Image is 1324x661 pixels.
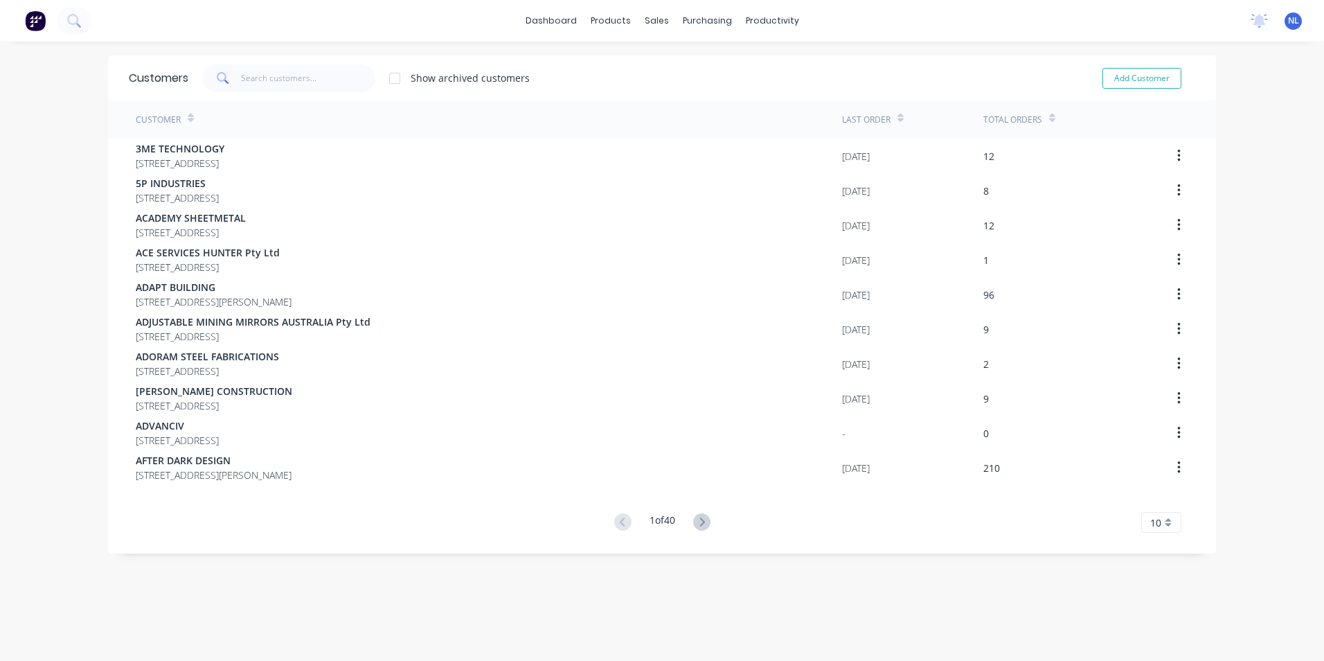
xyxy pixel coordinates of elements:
[842,391,870,406] div: [DATE]
[842,114,891,126] div: Last Order
[983,322,989,337] div: 9
[136,433,219,448] span: [STREET_ADDRESS]
[136,280,292,294] span: ADAPT BUILDING
[136,315,370,329] span: ADJUSTABLE MINING MIRRORS AUSTRALIA Pty Ltd
[241,64,376,92] input: Search customers...
[136,329,370,344] span: [STREET_ADDRESS]
[842,218,870,233] div: [DATE]
[136,156,224,170] span: [STREET_ADDRESS]
[983,253,989,267] div: 1
[136,398,292,413] span: [STREET_ADDRESS]
[983,288,994,302] div: 96
[519,10,584,31] a: dashboard
[650,513,675,533] div: 1 of 40
[739,10,806,31] div: productivity
[136,468,292,482] span: [STREET_ADDRESS][PERSON_NAME]
[983,426,989,441] div: 0
[983,218,994,233] div: 12
[136,245,280,260] span: ACE SERVICES HUNTER Pty Ltd
[136,260,280,274] span: [STREET_ADDRESS]
[842,253,870,267] div: [DATE]
[983,391,989,406] div: 9
[842,322,870,337] div: [DATE]
[136,418,219,433] span: ADVANCIV
[842,426,846,441] div: -
[638,10,676,31] div: sales
[136,191,219,205] span: [STREET_ADDRESS]
[411,71,530,85] div: Show archived customers
[136,349,279,364] span: ADORAM STEEL FABRICATIONS
[842,357,870,371] div: [DATE]
[136,294,292,309] span: [STREET_ADDRESS][PERSON_NAME]
[983,357,989,371] div: 2
[1150,515,1161,530] span: 10
[136,384,292,398] span: [PERSON_NAME] CONSTRUCTION
[136,211,246,225] span: ACADEMY SHEETMETAL
[136,364,279,378] span: [STREET_ADDRESS]
[983,149,994,164] div: 12
[983,114,1042,126] div: Total Orders
[676,10,739,31] div: purchasing
[25,10,46,31] img: Factory
[1102,68,1181,89] button: Add Customer
[584,10,638,31] div: products
[136,225,246,240] span: [STREET_ADDRESS]
[129,70,188,87] div: Customers
[842,184,870,198] div: [DATE]
[983,461,1000,475] div: 210
[983,184,989,198] div: 8
[136,141,224,156] span: 3ME TECHNOLOGY
[842,149,870,164] div: [DATE]
[842,288,870,302] div: [DATE]
[136,114,181,126] div: Customer
[842,461,870,475] div: [DATE]
[136,453,292,468] span: AFTER DARK DESIGN
[1288,15,1299,27] span: NL
[136,176,219,191] span: 5P INDUSTRIES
